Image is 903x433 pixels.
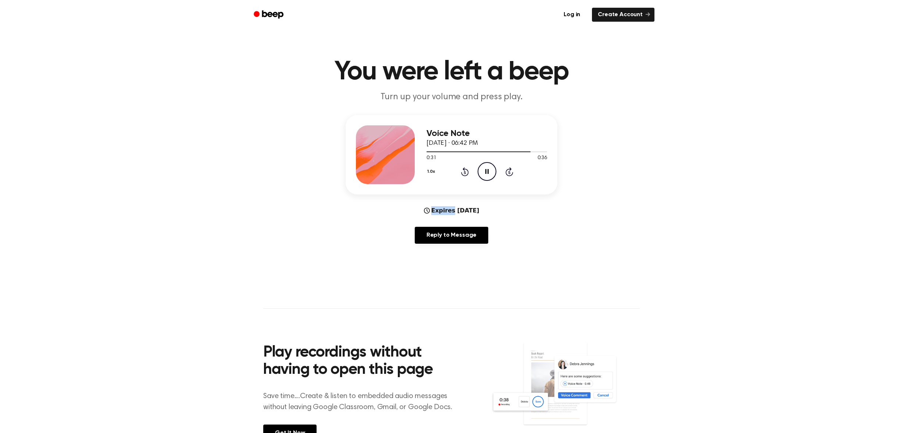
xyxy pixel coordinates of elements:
p: Turn up your volume and press play. [310,91,593,103]
span: 0:36 [538,154,547,162]
button: 1.0x [426,165,438,178]
a: Reply to Message [415,227,488,244]
a: Log in [556,6,588,23]
h2: Play recordings without having to open this page [263,344,461,379]
h3: Voice Note [426,129,547,139]
a: Beep [249,8,290,22]
div: Expires [DATE] [424,206,479,215]
a: Create Account [592,8,654,22]
span: [DATE] · 06:42 PM [426,140,478,147]
h1: You were left a beep [263,59,640,85]
p: Save time....Create & listen to embedded audio messages without leaving Google Classroom, Gmail, ... [263,391,461,413]
span: 0:31 [426,154,436,162]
